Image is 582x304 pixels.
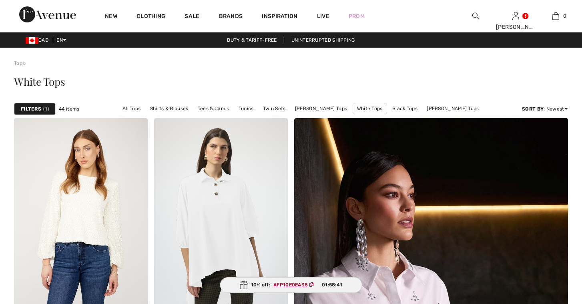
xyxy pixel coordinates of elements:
[349,12,365,20] a: Prom
[220,277,362,293] div: 10% off:
[118,103,144,114] a: All Tops
[26,37,52,43] span: CAD
[219,13,243,21] a: Brands
[194,103,233,114] a: Tees & Camis
[136,13,165,21] a: Clothing
[146,103,193,114] a: Shirts & Blouses
[291,103,351,114] a: [PERSON_NAME] Tops
[512,11,519,21] img: My Info
[185,13,199,21] a: Sale
[235,103,258,114] a: Tunics
[388,103,421,114] a: Black Tops
[322,281,342,288] span: 01:58:41
[240,281,248,289] img: Gift.svg
[19,6,76,22] img: 1ère Avenue
[105,13,117,21] a: New
[26,37,38,44] img: Canadian Dollar
[273,282,308,288] ins: AFP10E0EA38
[59,105,79,113] span: 44 items
[317,12,329,20] a: Live
[522,106,544,112] strong: Sort By
[353,103,387,114] a: White Tops
[536,11,575,21] a: 0
[423,103,483,114] a: [PERSON_NAME] Tops
[522,105,568,113] div: : Newest
[563,12,566,20] span: 0
[56,37,66,43] span: EN
[21,105,41,113] strong: Filters
[496,23,535,31] div: [PERSON_NAME]
[14,60,25,66] a: Tops
[552,11,559,21] img: My Bag
[472,11,479,21] img: search the website
[14,74,65,89] span: White Tops
[512,12,519,20] a: Sign In
[43,105,49,113] span: 1
[259,103,290,114] a: Twin Sets
[262,13,297,21] span: Inspiration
